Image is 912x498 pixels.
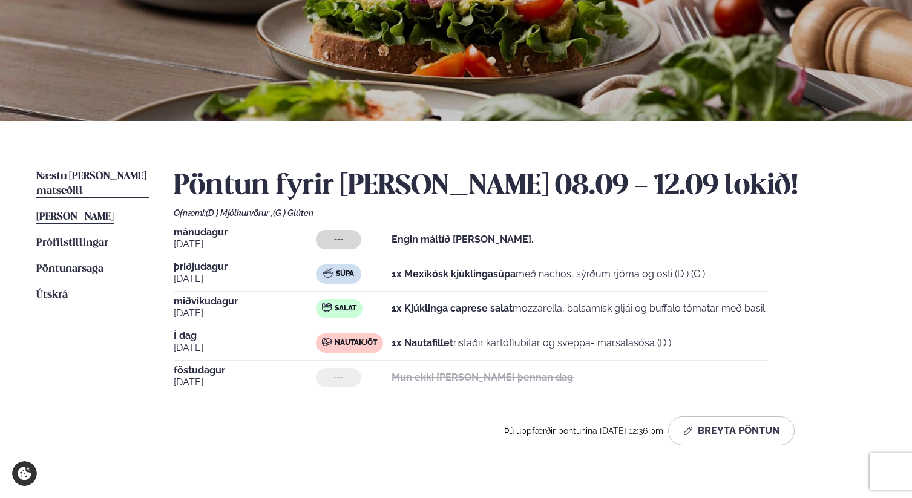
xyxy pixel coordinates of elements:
span: [DATE] [174,375,316,390]
span: --- [334,235,343,244]
span: Næstu [PERSON_NAME] matseðill [36,171,146,196]
a: Prófílstillingar [36,236,108,251]
img: salad.svg [322,303,332,312]
strong: 1x Mexíkósk kjúklingasúpa [392,268,516,280]
span: miðvikudagur [174,297,316,306]
a: [PERSON_NAME] [36,210,114,224]
span: Í dag [174,331,316,341]
span: [DATE] [174,237,316,252]
strong: Mun ekki [PERSON_NAME] þennan dag [392,372,573,383]
a: Pöntunarsaga [36,262,103,277]
p: ristaðir kartöflubitar og sveppa- marsalasósa (D ) [392,336,671,350]
span: Útskrá [36,290,68,300]
span: þriðjudagur [174,262,316,272]
strong: Engin máltíð [PERSON_NAME]. [392,234,534,245]
button: Breyta Pöntun [668,416,795,445]
h2: Pöntun fyrir [PERSON_NAME] 08.09 - 12.09 lokið! [174,169,876,203]
span: [DATE] [174,272,316,286]
div: Ofnæmi: [174,208,876,218]
span: (G ) Glúten [273,208,313,218]
a: Útskrá [36,288,68,303]
span: mánudagur [174,228,316,237]
img: beef.svg [322,337,332,347]
span: (D ) Mjólkurvörur , [206,208,273,218]
span: Salat [335,304,356,313]
span: --- [334,373,343,382]
strong: 1x Kjúklinga caprese salat [392,303,513,314]
span: föstudagur [174,365,316,375]
span: Nautakjöt [335,338,377,348]
img: soup.svg [323,268,333,278]
span: [DATE] [174,341,316,355]
span: [DATE] [174,306,316,321]
a: Cookie settings [12,461,37,486]
span: Þú uppfærðir pöntunina [DATE] 12:36 pm [504,426,663,436]
span: Pöntunarsaga [36,264,103,274]
span: [PERSON_NAME] [36,212,114,222]
p: með nachos, sýrðum rjóma og osti (D ) (G ) [392,267,705,281]
a: Næstu [PERSON_NAME] matseðill [36,169,149,198]
span: Súpa [336,269,354,279]
span: Prófílstillingar [36,238,108,248]
p: mozzarella, balsamísk gljái og buffalo tómatar með basil [392,301,765,316]
strong: 1x Nautafillet [392,337,453,349]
